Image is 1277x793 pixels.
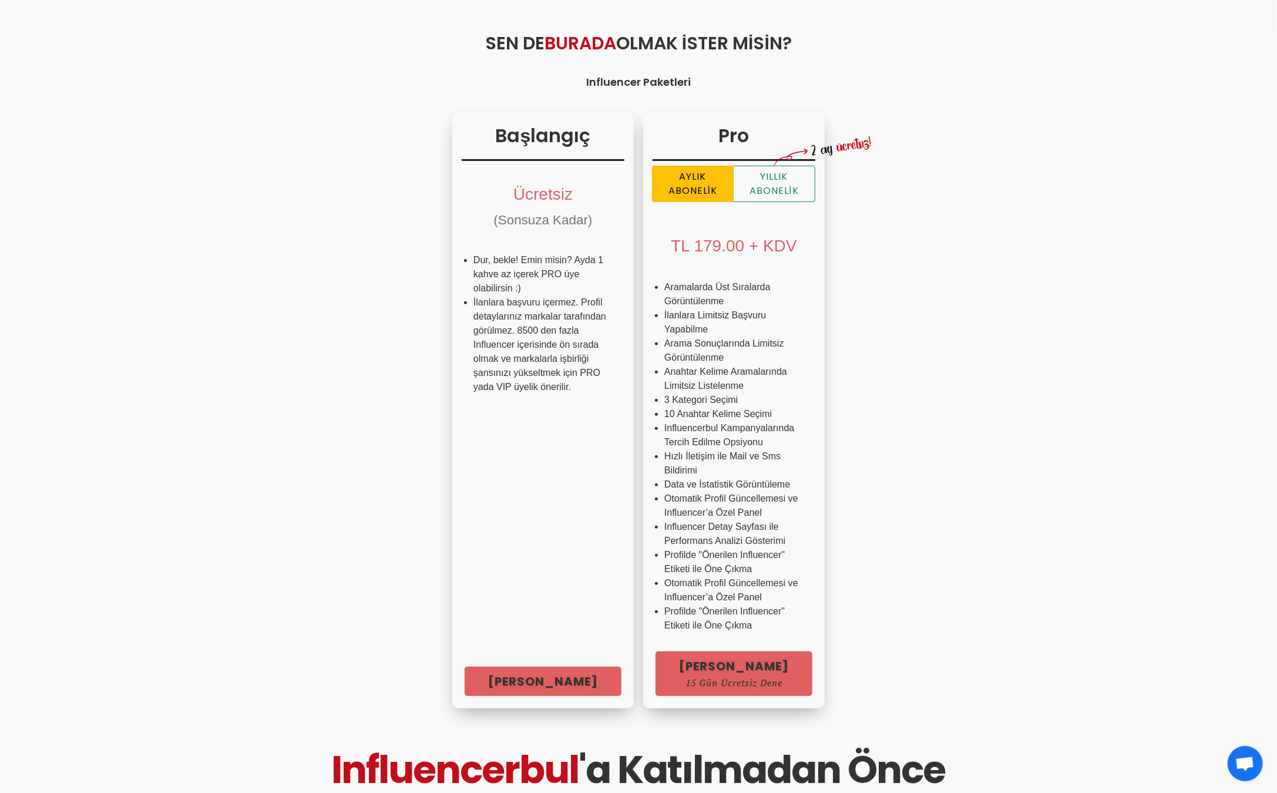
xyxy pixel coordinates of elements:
li: İlanlara Limitsiz Başvuru Yapabilme [664,308,804,337]
li: Influencer Detay Sayfası ile Performans Analizi Gösterimi [664,520,804,548]
li: Hızlı İletişim ile Mail ve Sms Bildirimi [664,449,804,478]
li: Anahtar Kelime Aramalarında Limitsiz Listelenme [664,365,804,393]
label: Aylık Abonelik [652,166,734,202]
a: [PERSON_NAME] [465,667,621,696]
div: Açık sohbet [1228,746,1263,781]
a: [PERSON_NAME]15 Gün Ücretsiz Dene [656,651,812,696]
li: İlanlara başvuru içermez. Profil detaylarınız markalar tarafından görülmez. 8500 den fazla Influe... [473,295,613,394]
li: Arama Sonuçlarında Limitsiz Görüntülenme [664,337,804,365]
li: Otomatik Profil Güncellemesi ve Influencer’a Özel Panel [664,576,804,604]
li: Influencerbul Kampanyalarında Tercih Edilme Opsiyonu [664,421,804,449]
span: Ücretsiz [513,185,573,203]
span: (Sonsuza Kadar) [493,213,592,227]
span: 15 Gün Ücretsiz Dene [679,678,789,687]
li: Otomatik Profil Güncellemesi ve Influencer’a Özel Panel [664,492,804,520]
h4: Influencer Paketleri [258,74,1019,90]
li: 10 Anahtar Kelime Seçimi [664,407,804,421]
h3: Başlangıç [462,122,624,161]
li: Profilde "Önerilen Influencer" Etiketi ile Öne Çıkma [664,548,804,576]
span: 179.00 + KDV [694,237,797,255]
h3: Pro [653,122,815,161]
label: Yıllık Abonelik [733,166,815,202]
span: Burada [545,31,616,56]
li: 3 Kategori Seçimi [664,393,804,407]
h2: Sen de Olmak İster misin? [258,30,1019,56]
li: Profilde "Önerilen Influencer" Etiketi ile Öne Çıkma [664,604,804,633]
li: Dur, bekle! Emin misin? Ayda 1 kahve az içerek PRO üye olabilirsin :) [473,253,613,295]
li: Data ve İstatistik Görüntüleme [664,478,804,492]
li: Aramalarda Üst Sıralarda Görüntülenme [664,280,804,308]
span: TL [671,237,690,255]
